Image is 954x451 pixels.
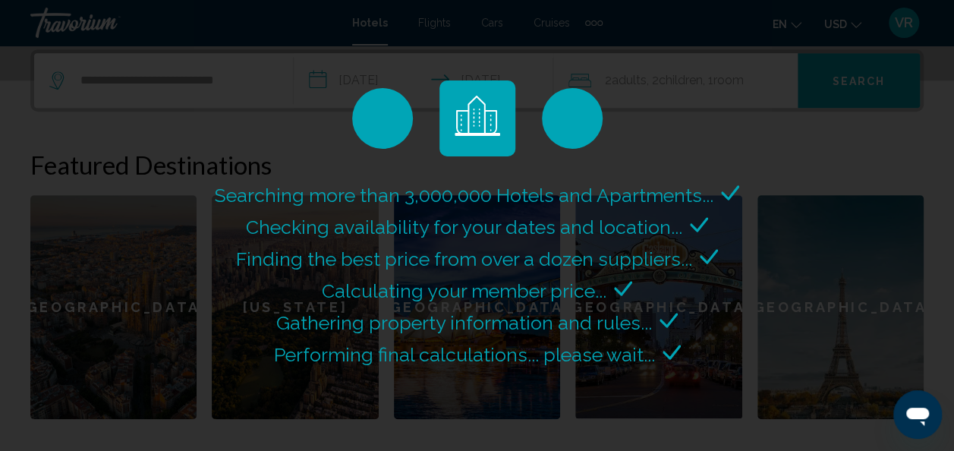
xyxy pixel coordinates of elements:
span: Searching more than 3,000,000 Hotels and Apartments... [215,184,713,207]
span: Gathering property information and rules... [276,311,652,334]
span: Checking availability for your dates and location... [246,216,682,238]
span: Calculating your member price... [322,279,606,302]
iframe: Button to launch messaging window [893,390,942,439]
span: Performing final calculations... please wait... [274,343,655,366]
span: Finding the best price from over a dozen suppliers... [236,248,692,270]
